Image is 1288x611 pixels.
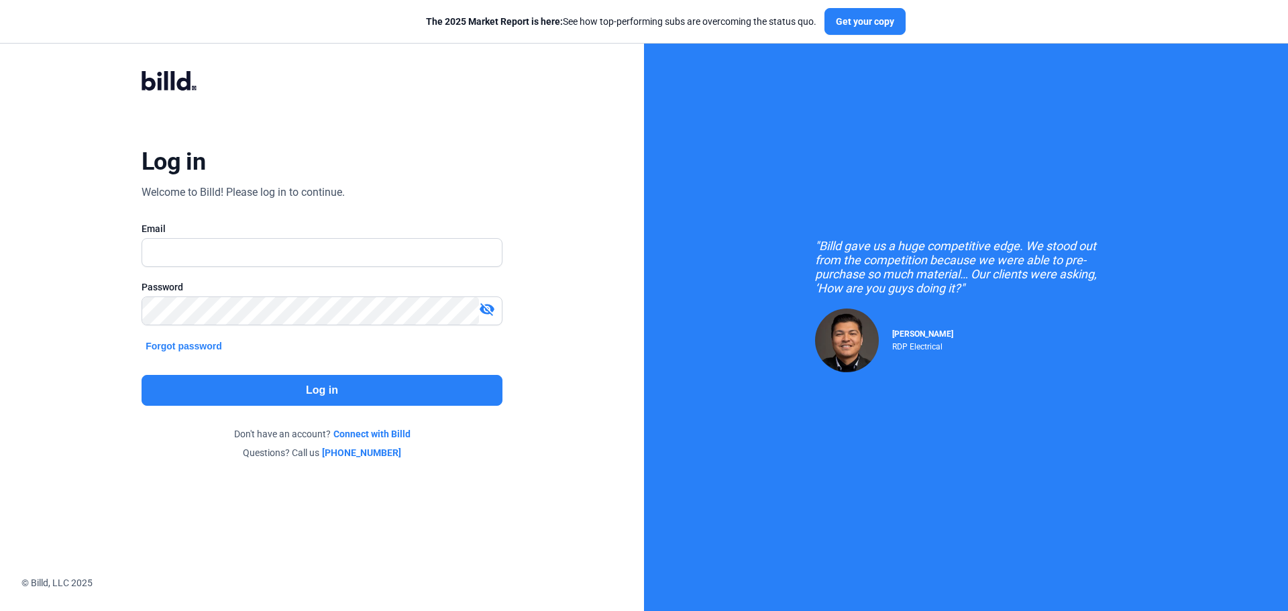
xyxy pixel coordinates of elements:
div: Log in [142,147,205,176]
a: [PHONE_NUMBER] [322,446,401,459]
a: Connect with Billd [333,427,411,441]
span: The 2025 Market Report is here: [426,16,563,27]
mat-icon: visibility_off [479,301,495,317]
div: Email [142,222,502,235]
span: [PERSON_NAME] [892,329,953,339]
button: Log in [142,375,502,406]
div: Welcome to Billd! Please log in to continue. [142,184,345,201]
div: "Billd gave us a huge competitive edge. We stood out from the competition because we were able to... [815,239,1117,295]
div: See how top-performing subs are overcoming the status quo. [426,15,816,28]
img: Raul Pacheco [815,309,879,372]
div: Questions? Call us [142,446,502,459]
div: RDP Electrical [892,339,953,351]
button: Get your copy [824,8,906,35]
div: Password [142,280,502,294]
button: Forgot password [142,339,226,353]
div: Don't have an account? [142,427,502,441]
